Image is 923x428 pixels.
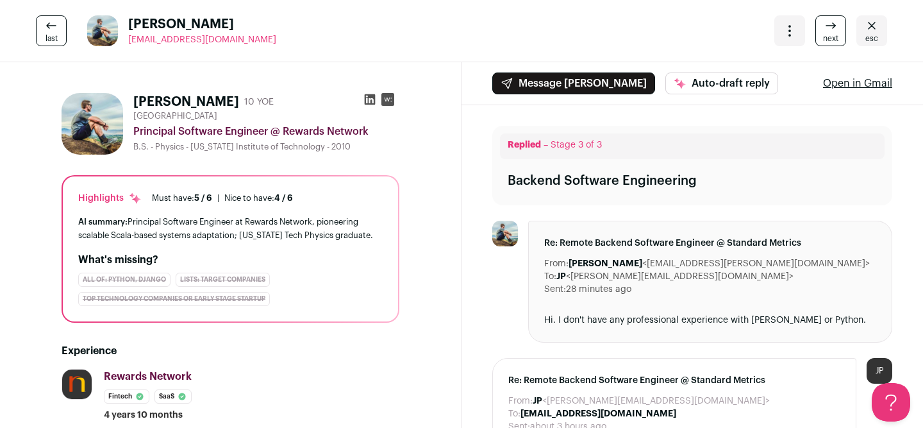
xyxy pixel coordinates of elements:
a: [EMAIL_ADDRESS][DOMAIN_NAME] [128,33,276,46]
dd: 28 minutes ago [566,283,631,296]
div: Principal Software Engineer at Rewards Network, pioneering scalable Scala-based systems adaptatio... [78,215,383,242]
a: next [815,15,846,46]
div: Hi. I don't have any professional experience with [PERSON_NAME] or Python. [544,314,876,327]
div: Top Technology Companies or Early Stage Startup [78,292,270,306]
a: Open in Gmail [823,76,892,91]
b: [PERSON_NAME] [569,259,642,268]
dt: From: [544,257,569,270]
iframe: Help Scout Beacon - Open [872,383,910,422]
div: Principal Software Engineer @ Rewards Network [133,124,399,139]
div: JP [867,358,892,384]
b: JP [533,397,542,406]
h2: Experience [62,343,399,359]
button: Auto-draft reply [665,73,778,94]
div: All of: Python, Django [78,273,170,287]
div: Backend Software Engineering [508,172,697,190]
div: Highlights [78,192,142,205]
span: Replied [508,141,541,150]
span: last [46,33,58,44]
dd: <[EMAIL_ADDRESS][PERSON_NAME][DOMAIN_NAME]> [569,257,870,270]
b: [EMAIL_ADDRESS][DOMAIN_NAME] [520,409,676,418]
div: Lists: Target Companies [176,273,270,287]
span: 4 / 6 [274,194,293,202]
dt: Sent: [544,283,566,296]
a: last [36,15,67,46]
div: 10 YOE [244,96,274,108]
span: 5 / 6 [194,194,212,202]
dd: <[PERSON_NAME][EMAIL_ADDRESS][DOMAIN_NAME]> [533,395,770,407]
button: Open dropdown [774,15,805,46]
span: AI summary: [78,218,128,226]
img: e3f8d2ff1025e2ea1d6907f864cd19e3410f883e9335ad6b4a777dfd7479b1aa [492,221,518,246]
span: next [823,33,838,44]
span: Re: Remote Backend Software Engineer @ Standard Metrics [544,237,876,250]
span: esc [865,33,878,44]
a: Close [856,15,887,46]
dt: To: [508,407,520,420]
ul: | [152,193,293,203]
button: Message [PERSON_NAME] [492,73,655,94]
img: e3f8d2ff1025e2ea1d6907f864cd19e3410f883e9335ad6b4a777dfd7479b1aa [62,93,123,155]
span: 4 years 10 months [104,409,183,422]
div: B.S. - Physics - [US_STATE] Institute of Technology - 2010 [133,142,399,152]
h1: [PERSON_NAME] [133,93,239,111]
dt: To: [544,270,556,283]
span: Rewards Network [104,372,192,382]
div: Must have: [152,193,212,203]
span: [EMAIL_ADDRESS][DOMAIN_NAME] [128,35,276,44]
span: – [544,141,548,150]
span: [GEOGRAPHIC_DATA] [133,111,217,121]
dd: <[PERSON_NAME][EMAIL_ADDRESS][DOMAIN_NAME]> [556,270,794,283]
img: 362989f3253551d44e01d5bc49d8f60d9f37cdbde929e11d46f6620a4a117ec6.jpg [62,370,92,399]
b: JP [556,272,566,281]
img: e3f8d2ff1025e2ea1d6907f864cd19e3410f883e9335ad6b4a777dfd7479b1aa [87,15,118,46]
div: Nice to have: [224,193,293,203]
span: Re: Remote Backend Software Engineer @ Standard Metrics [508,374,840,387]
span: [PERSON_NAME] [128,15,276,33]
h2: What's missing? [78,252,383,268]
li: Fintech [104,389,149,404]
dt: From: [508,395,533,407]
span: Stage 3 of 3 [551,141,602,150]
li: SaaS [154,389,192,404]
